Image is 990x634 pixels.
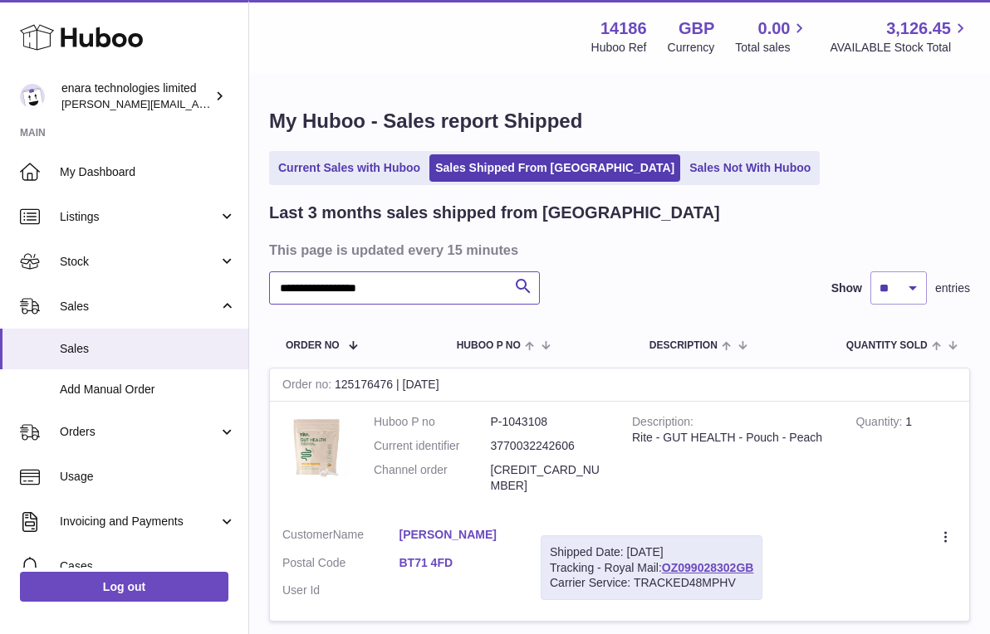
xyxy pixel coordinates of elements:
dt: Huboo P no [374,414,491,430]
a: Log out [20,572,228,602]
dt: Current identifier [374,438,491,454]
a: [PERSON_NAME] [399,527,517,543]
h1: My Huboo - Sales report Shipped [269,108,970,134]
span: Order No [286,340,340,351]
dd: [CREDIT_CARD_NUMBER] [491,462,608,494]
span: My Dashboard [60,164,236,180]
span: Add Manual Order [60,382,236,397]
dt: Postal Code [282,555,399,575]
img: Dee@enara.co [20,84,45,109]
a: 3,126.45 AVAILABLE Stock Total [830,17,970,56]
div: Shipped Date: [DATE] [550,544,753,560]
span: 0.00 [758,17,791,40]
div: enara technologies limited [61,80,211,112]
span: Listings [60,209,218,225]
span: Total sales [735,40,809,56]
div: Huboo Ref [591,40,647,56]
a: Sales Shipped From [GEOGRAPHIC_DATA] [429,154,680,182]
div: Carrier Service: TRACKED48MPHV [550,575,753,591]
label: Show [831,280,862,296]
strong: GBP [679,17,714,40]
span: Usage [60,469,236,485]
span: Quantity Sold [846,340,928,351]
div: Rite - GUT HEALTH - Pouch - Peach [632,430,831,446]
div: Currency [668,40,715,56]
a: Current Sales with Huboo [272,154,426,182]
h2: Last 3 months sales shipped from [GEOGRAPHIC_DATA] [269,202,720,224]
span: [PERSON_NAME][EMAIL_ADDRESS][DOMAIN_NAME] [61,97,333,110]
img: 1746002382.jpg [282,414,349,480]
span: Stock [60,254,218,270]
span: Invoicing and Payments [60,514,218,529]
strong: Quantity [855,415,905,432]
div: 125176476 | [DATE] [270,368,969,402]
span: Sales [60,341,236,357]
span: Huboo P no [457,340,521,351]
span: Description [649,340,718,351]
td: 1 [843,402,969,515]
dt: Channel order [374,462,491,494]
strong: Order no [282,378,335,395]
a: BT71 4FD [399,555,517,571]
strong: 14186 [600,17,647,40]
span: AVAILABLE Stock Total [830,40,970,56]
a: OZ099028302GB [662,561,754,574]
strong: Description [632,415,693,432]
dd: 3770032242606 [491,438,608,454]
span: entries [935,280,970,296]
h3: This page is updated every 15 minutes [269,241,966,259]
dd: P-1043108 [491,414,608,430]
span: Customer [282,528,333,541]
dt: User Id [282,583,399,598]
span: Sales [60,299,218,315]
a: Sales Not With Huboo [684,154,816,182]
span: Cases [60,558,236,574]
span: 3,126.45 [886,17,951,40]
div: Tracking - Royal Mail: [541,535,762,601]
span: Orders [60,424,218,440]
dt: Name [282,527,399,547]
a: 0.00 Total sales [735,17,809,56]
